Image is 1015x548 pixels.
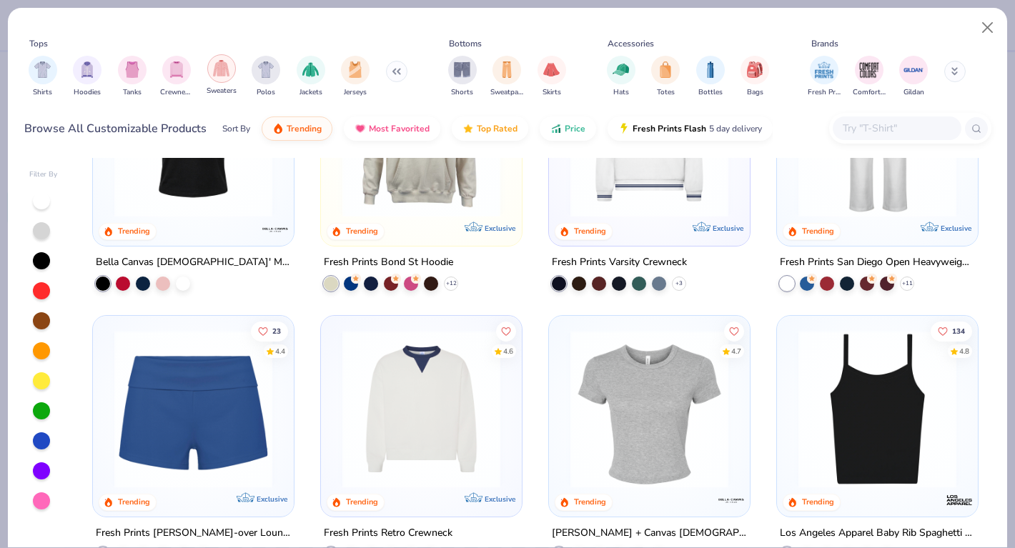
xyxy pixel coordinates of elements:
[713,223,743,232] span: Exclusive
[485,494,515,504] span: Exclusive
[335,59,508,216] img: 8f478216-4029-45fd-9955-0c7f7b28c4ae
[124,61,140,78] img: Tanks Image
[454,61,470,78] img: Shorts Image
[607,56,635,98] div: filter for Hats
[613,87,629,98] span: Hats
[538,56,566,98] div: filter for Skirts
[258,61,274,78] img: Polos Image
[974,14,1001,41] button: Close
[446,279,457,287] span: + 12
[808,87,841,98] span: Fresh Prints
[261,214,289,243] img: Bella + Canvas logo
[618,123,630,134] img: flash.gif
[741,56,769,98] div: filter for Bags
[448,56,477,98] button: filter button
[29,37,48,50] div: Tops
[563,330,736,488] img: aa15adeb-cc10-480b-b531-6e6e449d5067
[811,37,838,50] div: Brands
[696,56,725,98] div: filter for Bottles
[808,56,841,98] div: filter for Fresh Prints
[503,347,513,357] div: 4.6
[33,87,52,98] span: Shirts
[508,59,680,216] img: 63b870ee-6a57-4fc0-b23b-59fb9c7ebbe7
[452,116,528,141] button: Top Rated
[355,123,366,134] img: most_fav.gif
[543,61,560,78] img: Skirts Image
[107,59,279,216] img: 8af284bf-0d00-45ea-9003-ce4b9a3194ad
[747,87,763,98] span: Bags
[696,56,725,98] button: filter button
[73,56,101,98] button: filter button
[552,524,747,542] div: [PERSON_NAME] + Canvas [DEMOGRAPHIC_DATA]' Micro Ribbed Baby Tee
[34,61,51,78] img: Shirts Image
[335,330,508,488] img: 3abb6cdb-110e-4e18-92a0-dbcd4e53f056
[903,87,924,98] span: Gildan
[273,328,282,335] span: 23
[490,56,523,98] button: filter button
[565,123,585,134] span: Price
[222,122,250,135] div: Sort By
[731,347,741,357] div: 4.7
[451,87,473,98] span: Shorts
[276,347,286,357] div: 4.4
[257,87,275,98] span: Polos
[252,56,280,98] div: filter for Polos
[490,87,523,98] span: Sweatpants
[853,87,886,98] span: Comfort Colors
[791,59,964,216] img: df5250ff-6f61-4206-a12c-24931b20f13c
[160,56,193,98] button: filter button
[651,56,680,98] div: filter for Totes
[79,61,95,78] img: Hoodies Image
[252,322,289,342] button: Like
[24,120,207,137] div: Browse All Customizable Products
[123,87,142,98] span: Tanks
[901,279,912,287] span: + 11
[169,61,184,78] img: Crewnecks Image
[698,87,723,98] span: Bottles
[607,56,635,98] button: filter button
[608,37,654,50] div: Accessories
[735,59,907,216] img: b6dde052-8961-424d-8094-bd09ce92eca4
[780,524,975,542] div: Los Angeles Apparel Baby Rib Spaghetti Tank
[543,87,561,98] span: Skirts
[657,87,675,98] span: Totes
[808,56,841,98] button: filter button
[118,56,147,98] button: filter button
[485,223,515,232] span: Exclusive
[252,56,280,98] button: filter button
[477,123,518,134] span: Top Rated
[160,87,193,98] span: Crewnecks
[302,61,319,78] img: Jackets Image
[675,279,683,287] span: + 3
[496,322,516,342] button: Like
[490,56,523,98] div: filter for Sweatpants
[841,120,951,136] input: Try "T-Shirt"
[903,59,924,81] img: Gildan Image
[449,37,482,50] div: Bottoms
[344,116,440,141] button: Most Favorited
[29,56,57,98] button: filter button
[74,87,101,98] span: Hoodies
[858,59,880,81] img: Comfort Colors Image
[608,116,773,141] button: Fresh Prints Flash5 day delivery
[944,486,973,514] img: Los Angeles Apparel logo
[717,486,746,514] img: Bella + Canvas logo
[931,322,972,342] button: Like
[160,56,193,98] div: filter for Crewnecks
[272,123,284,134] img: trending.gif
[735,330,907,488] img: 28425ec1-0436-412d-a053-7d6557a5cd09
[297,56,325,98] div: filter for Jackets
[940,223,971,232] span: Exclusive
[207,56,237,98] button: filter button
[29,169,58,180] div: Filter By
[213,60,229,76] img: Sweaters Image
[29,56,57,98] div: filter for Shirts
[299,87,322,98] span: Jackets
[724,322,744,342] button: Like
[297,56,325,98] button: filter button
[287,123,322,134] span: Trending
[96,253,291,271] div: Bella Canvas [DEMOGRAPHIC_DATA]' Micro Ribbed Scoop Tank
[899,56,928,98] button: filter button
[341,56,370,98] button: filter button
[369,123,430,134] span: Most Favorited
